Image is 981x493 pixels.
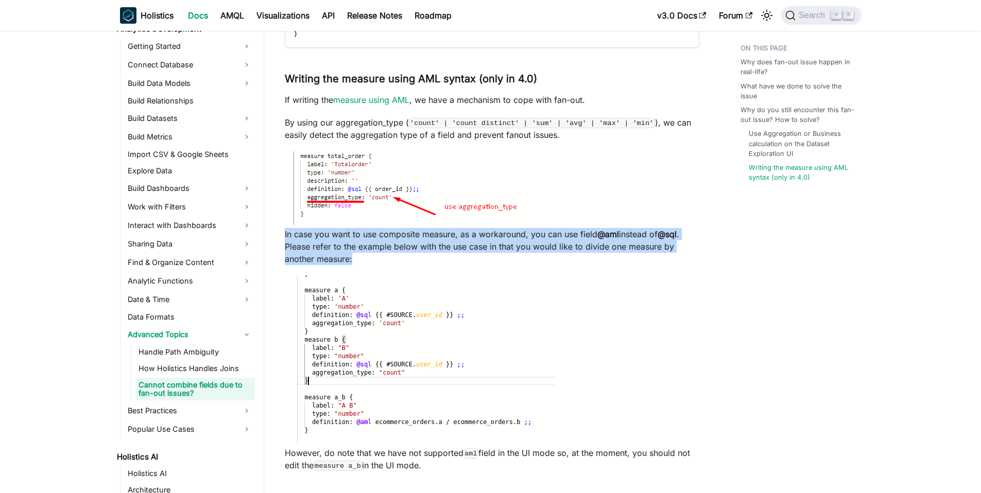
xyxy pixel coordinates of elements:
span: ) [294,30,298,38]
a: Best Practices [125,402,255,419]
nav: Docs sidebar [110,31,264,493]
img: Holistics [120,7,136,24]
a: Roadmap [408,7,458,24]
p: By using our aggregation_type ( ), we can easily detect the aggregation type of a field and preve... [285,116,699,141]
a: Explore Data [125,164,255,178]
a: How Holistics Handles Joins [135,361,255,376]
a: Getting Started [125,38,255,55]
a: Import CSV & Google Sheets [125,147,255,162]
kbd: ⌘ [831,10,841,20]
a: HolisticsHolistics [120,7,174,24]
b: Holistics [141,9,174,22]
code: measure a_b [314,461,363,471]
a: Use Aggregation or Business calculation on the Dataset Exploration UI [749,129,851,159]
a: Release Notes [341,7,408,24]
a: Connect Database [125,57,255,73]
a: Holistics AI [125,466,255,481]
a: Docs [182,7,214,24]
strong: @aml [597,229,619,239]
a: Interact with Dashboards [125,217,255,234]
a: Popular Use Cases [125,421,255,437]
a: Find & Organize Content [125,254,255,271]
span: Search [796,11,831,20]
a: Build Dashboards [125,180,255,197]
p: If writing the , we have a mechanism to cope with fan-out. [285,94,699,106]
a: Forum [713,7,759,24]
a: API [316,7,341,24]
a: Date & Time [125,291,255,308]
a: Holistics AI [114,450,255,464]
code: aml [463,448,479,459]
a: Build Metrics [125,129,255,145]
a: Build Relationships [125,94,255,108]
a: Analytic Functions [125,273,255,289]
h3: Writing the measure using AML syntax (only in 4.0) [285,73,699,85]
a: What have we done to solve the issue [741,81,855,101]
a: Why do you still encounter this fan-out issue? How to solve? [741,105,855,125]
a: Work with Filters [125,199,255,215]
p: However, do note that we have not supported field in the UI mode so, at the moment, you should no... [285,447,699,471]
img: Handle fan-out issue using AML syntax [285,151,573,225]
p: In case you want to use composite measure, as a workaround, you can use field instead of . Please... [285,228,699,265]
img: Handle fan-out issue using AML field [285,275,555,444]
code: 'count' | 'count distinct' | 'sum' | 'avg' | 'max' | 'min’ [409,118,655,128]
a: measure using AML [333,95,409,105]
a: Why does fan-out issue happen in real-life? [741,57,855,77]
a: Sharing Data [125,236,255,252]
button: Search (Command+K) [781,6,861,25]
a: AMQL [214,7,250,24]
a: Advanced Topics [125,326,255,343]
strong: @sql [658,229,677,239]
a: Build Datasets [125,110,255,127]
kbd: K [844,10,854,20]
a: Writing the measure using AML syntax (only in 4.0) [749,163,851,182]
a: Build Data Models [125,75,255,92]
button: Switch between dark and light mode (currently light mode) [759,7,775,24]
a: Data Formats [125,310,255,324]
a: Handle Path Ambiguity [135,345,255,359]
a: Cannot combine fields due to fan-out issues? [135,378,255,400]
a: Visualizations [250,7,316,24]
a: v3.0 Docs [651,7,713,24]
